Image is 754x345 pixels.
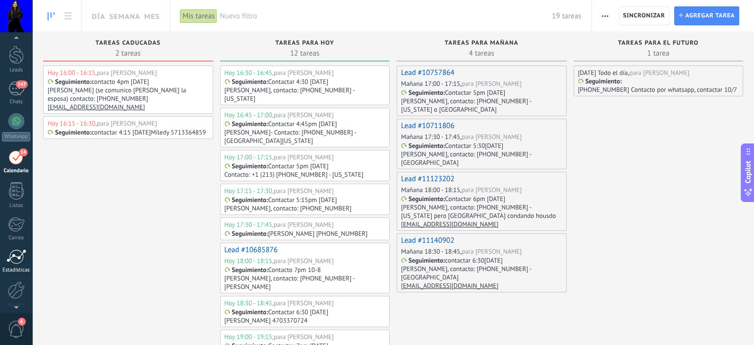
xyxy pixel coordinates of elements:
[232,308,267,316] p: Seguimiento
[274,220,334,229] div: para [PERSON_NAME]
[225,204,351,212] p: [PERSON_NAME], contacto: [PHONE_NUMBER]
[401,220,498,228] a: [EMAIL_ADDRESS][DOMAIN_NAME]
[408,142,443,150] p: Seguimiento
[2,168,31,174] div: Calendario
[232,120,267,128] p: Seguimiento
[225,128,384,145] p: [PERSON_NAME]- Contacto: [PHONE_NUMBER] - [GEOGRAPHIC_DATA][US_STATE]
[274,299,334,307] div: para [PERSON_NAME]
[97,69,157,77] div: para [PERSON_NAME]
[55,78,90,86] p: Seguimiento
[2,99,31,105] div: Chats
[43,6,59,26] a: To-do line
[225,220,274,229] div: Hoy 17:30 - 17:45,
[585,77,620,85] p: Seguimiento
[274,187,334,195] div: para [PERSON_NAME]
[2,203,31,209] div: Listas
[401,174,455,184] a: Lead #11123202
[232,196,267,204] p: Seguimiento
[445,195,506,203] p: Contactar 6pm [DATE]
[268,196,337,204] p: Contactar 5:15pm [DATE]
[275,40,334,47] span: Tareas para hoy
[225,120,269,128] div: :
[401,142,445,150] div: :
[48,78,92,86] div: :
[55,129,90,137] p: Seguimiento
[2,132,30,141] div: WhatsApp
[401,133,462,141] div: Mañana 17:30 - 17:45,
[48,40,208,48] div: Tareas caducadas
[2,235,31,241] div: Correo
[225,78,269,86] div: :
[401,195,445,203] div: :
[274,333,334,341] div: para [PERSON_NAME]
[402,48,562,58] span: 4 tareas
[408,89,443,97] p: Seguimiento
[623,13,665,19] span: Sincronizar
[225,316,308,325] p: [PERSON_NAME] 4703370724
[274,257,334,265] div: para [PERSON_NAME]
[48,69,97,77] div: Hoy 16:00 - 16:15,
[274,69,334,77] div: para [PERSON_NAME]
[629,69,689,77] div: para [PERSON_NAME]
[19,148,27,156] span: 14
[268,162,329,170] p: Contactar 5pm [DATE]
[59,6,76,26] a: To-do list
[232,266,267,274] p: Seguimiento
[274,153,334,161] div: para [PERSON_NAME]
[401,79,462,88] div: Mañana 17:00 - 17:15,
[401,89,445,97] div: :
[401,68,455,77] a: Lead #10757864
[401,265,561,281] p: [PERSON_NAME], contacto: [PHONE_NUMBER] - [GEOGRAPHIC_DATA]
[401,247,462,256] div: Mañana 18:30 - 18:45,
[220,11,552,21] span: Nuevo filtro
[445,256,503,265] p: contactar 6:30[DATE]
[92,128,151,137] p: contactar 4:15 [DATE]
[578,69,630,77] div: [DATE] Todo el día,
[408,195,443,203] p: Seguimiento
[225,308,269,316] div: :
[462,186,522,194] div: para [PERSON_NAME]
[401,203,561,220] p: [PERSON_NAME], contacto: [PHONE_NUMBER] - [US_STATE] pero [GEOGRAPHIC_DATA] condando housdo
[685,7,735,25] span: Agregar tarea
[401,236,455,245] a: Lead #11140902
[232,162,267,170] p: Seguimiento
[445,40,519,47] span: Tareas para mañana
[232,78,267,86] p: Seguimiento
[598,6,612,25] button: Más
[225,153,274,161] div: Hoy 17:00 - 17:15,
[401,150,561,167] p: [PERSON_NAME], contacto: [PHONE_NUMBER] - [GEOGRAPHIC_DATA]
[401,186,462,194] div: Mañana 18:00 - 18:15,
[48,48,208,58] span: 2 tareas
[268,77,328,86] p: Contactar 4:30 [DATE]
[401,281,498,290] a: [EMAIL_ADDRESS][DOMAIN_NAME]
[462,247,522,256] div: para [PERSON_NAME]
[232,230,267,238] p: Seguimiento
[225,274,384,291] p: [PERSON_NAME], contacto: [PHONE_NUMBER] - [PERSON_NAME]
[225,111,274,119] div: Hoy 16:45 - 17:00,
[96,40,161,47] span: Tareas caducadas
[97,119,157,128] div: para [PERSON_NAME]
[445,88,506,97] p: Contactar 5pm [DATE]
[619,6,670,25] button: Sincronizar
[151,128,206,137] p: Miledy 5713364859
[48,119,97,128] div: Hoy 16:15 - 16:30,
[225,266,269,274] div: :
[225,40,385,48] div: Tareas para hoy
[401,121,455,131] a: Lead #10711806
[402,40,562,48] div: Tareas para mañana
[578,77,622,85] div: :
[674,6,739,25] button: Agregar tarea
[2,67,31,73] div: Leads
[48,86,207,103] p: [PERSON_NAME] (se comunico [PERSON_NAME] la esposa) contacto: [PHONE_NUMBER]
[225,69,274,77] div: Hoy 16:30 - 16:45,
[401,97,561,114] p: [PERSON_NAME], contacto: [PHONE_NUMBER] - [US_STATE] o [GEOGRAPHIC_DATA]
[225,333,274,341] div: Hoy 19:00 - 19:15,
[18,318,26,326] span: 6
[578,85,737,94] p: [PHONE_NUMBER] Contacto por whatsapp, contactar 10/7
[268,120,337,128] p: Contactar 4:45pm [DATE]
[579,40,739,48] div: Tareas para el futuro
[274,111,334,119] div: para [PERSON_NAME]
[462,133,522,141] div: para [PERSON_NAME]
[445,141,504,150] p: Contactar 5:30[DATE]
[180,9,217,23] div: Mis tareas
